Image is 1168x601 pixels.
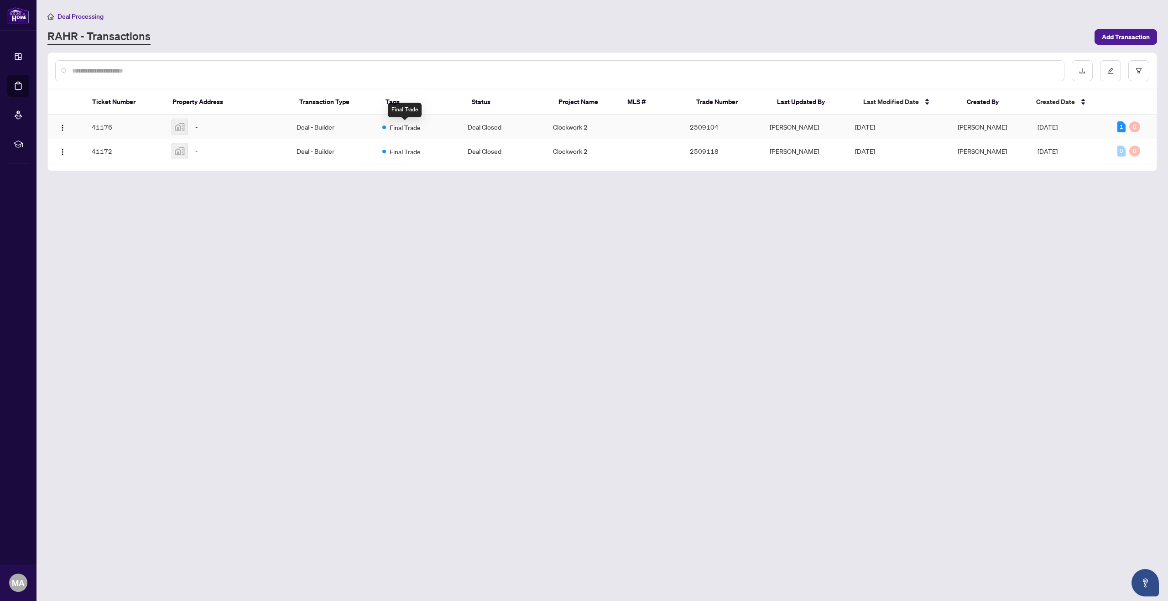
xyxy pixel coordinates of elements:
span: home [47,13,54,20]
img: thumbnail-img [172,143,188,159]
span: [PERSON_NAME] [958,147,1007,155]
td: Deal Closed [460,139,546,163]
span: MA [12,576,25,589]
th: Transaction Type [292,89,378,115]
button: download [1072,60,1093,81]
th: MLS # [620,89,689,115]
th: Created By [959,89,1028,115]
td: 2509118 [683,139,762,163]
span: download [1079,68,1085,74]
th: Status [464,89,551,115]
span: edit [1107,68,1114,74]
span: Deal Processing [57,12,104,21]
span: - [195,146,198,156]
td: 2509104 [683,115,762,139]
span: Last Modified Date [863,97,919,107]
td: Clockwork 2 [546,139,614,163]
img: thumbnail-img [172,119,188,135]
th: Last Modified Date [856,89,959,115]
div: 0 [1129,121,1140,132]
th: Trade Number [689,89,770,115]
th: Project Name [551,89,620,115]
span: [DATE] [855,123,875,131]
td: Deal Closed [460,115,546,139]
button: Add Transaction [1095,29,1157,45]
button: filter [1128,60,1149,81]
img: Logo [59,124,66,131]
td: [PERSON_NAME] [762,115,848,139]
span: filter [1136,68,1142,74]
td: Deal - Builder [289,115,375,139]
td: 41172 [84,139,164,163]
span: Add Transaction [1102,30,1150,44]
img: Logo [59,148,66,156]
button: Logo [55,144,70,158]
th: Ticket Number [85,89,166,115]
span: [DATE] [855,147,875,155]
td: [PERSON_NAME] [762,139,848,163]
th: Last Updated By [770,89,856,115]
div: 0 [1117,146,1126,157]
td: Clockwork 2 [546,115,614,139]
span: Final Trade [390,146,421,157]
th: Created Date [1029,89,1110,115]
button: Logo [55,120,70,134]
div: 0 [1129,146,1140,157]
div: 1 [1117,121,1126,132]
img: logo [7,7,29,24]
th: Tags [378,89,464,115]
span: - [195,122,198,132]
th: Property Address [165,89,292,115]
span: [DATE] [1038,123,1058,131]
div: Final Trade [388,103,422,117]
span: Final Trade [390,122,421,132]
td: 41176 [84,115,164,139]
button: Open asap [1131,569,1159,596]
span: [DATE] [1038,147,1058,155]
span: [PERSON_NAME] [958,123,1007,131]
button: edit [1100,60,1121,81]
span: Created Date [1036,97,1075,107]
a: RAHR - Transactions [47,29,151,45]
td: Deal - Builder [289,139,375,163]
